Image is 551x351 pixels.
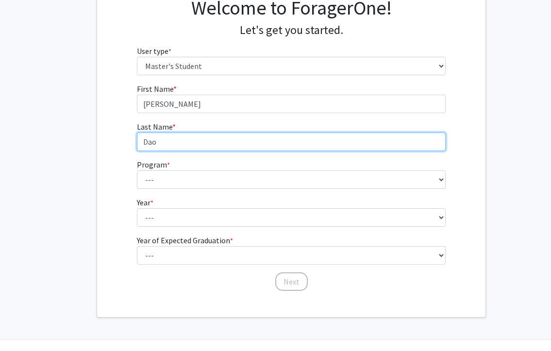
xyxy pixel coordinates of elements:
[137,234,233,246] label: Year of Expected Graduation
[137,122,172,132] span: Last Name
[7,307,41,344] iframe: Chat
[137,159,170,170] label: Program
[137,197,153,208] label: Year
[137,23,446,37] h4: Let's get you started.
[137,84,173,94] span: First Name
[275,272,308,291] button: Next
[137,45,171,57] label: User type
